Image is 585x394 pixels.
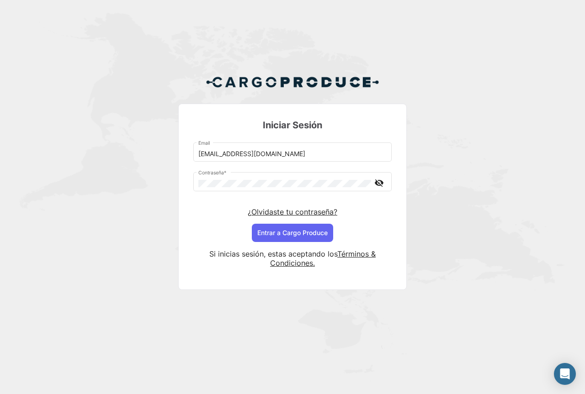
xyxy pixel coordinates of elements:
span: Si inicias sesión, estas aceptando los [209,249,337,258]
input: Email [198,150,387,158]
h3: Iniciar Sesión [193,119,392,131]
div: Abrir Intercom Messenger [554,363,576,385]
mat-icon: visibility_off [373,177,384,189]
img: Cargo Produce Logo [206,71,379,93]
a: Términos & Condiciones. [270,249,376,268]
a: ¿Olvidaste tu contraseña? [248,207,337,216]
button: Entrar a Cargo Produce [252,224,333,242]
